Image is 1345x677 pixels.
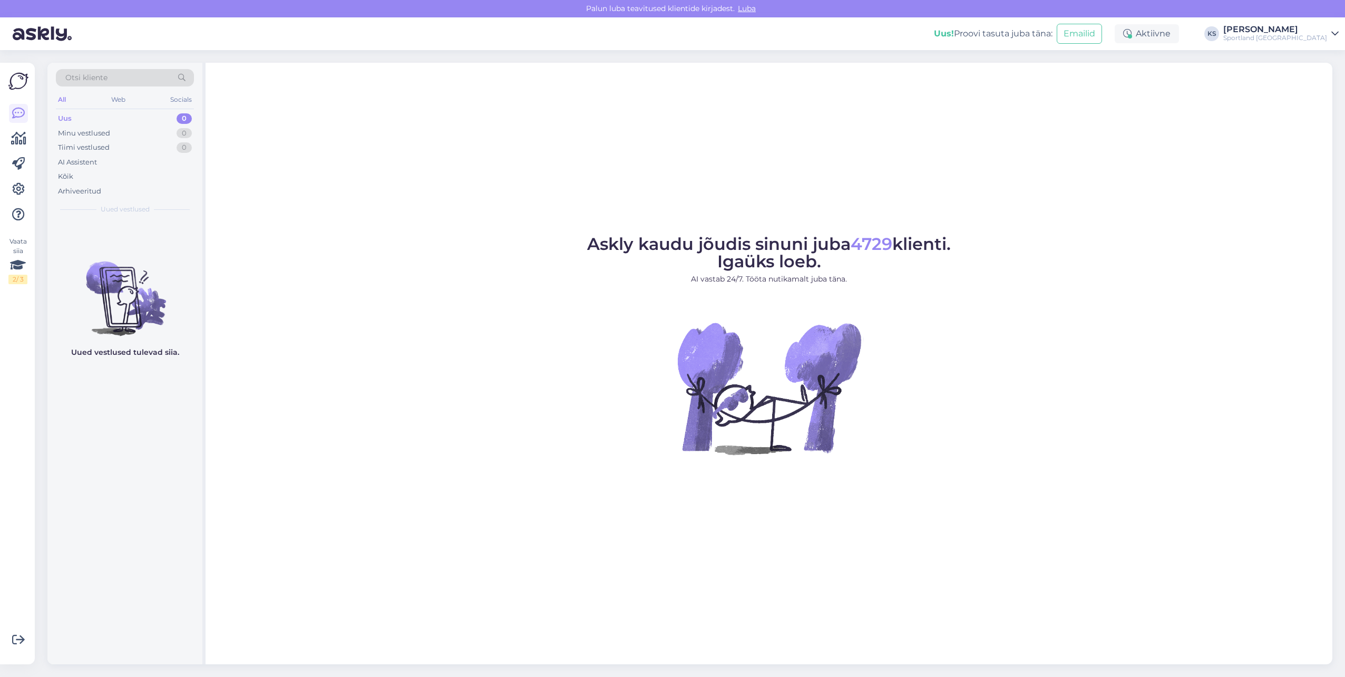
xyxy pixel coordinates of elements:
[8,237,27,284] div: Vaata siia
[587,274,951,285] p: AI vastab 24/7. Tööta nutikamalt juba täna.
[1204,26,1219,41] div: KS
[674,293,864,483] img: No Chat active
[934,28,954,38] b: Uus!
[58,128,110,139] div: Minu vestlused
[58,171,73,182] div: Kõik
[587,234,951,272] span: Askly kaudu jõudis sinuni juba klienti. Igaüks loeb.
[109,93,128,107] div: Web
[177,142,192,153] div: 0
[8,71,28,91] img: Askly Logo
[1115,24,1179,43] div: Aktiivne
[735,4,759,13] span: Luba
[47,243,202,337] img: No chats
[1223,34,1327,42] div: Sportland [GEOGRAPHIC_DATA]
[168,93,194,107] div: Socials
[851,234,892,254] span: 4729
[1223,25,1327,34] div: [PERSON_NAME]
[71,347,179,358] p: Uued vestlused tulevad siia.
[1223,25,1339,42] a: [PERSON_NAME]Sportland [GEOGRAPHIC_DATA]
[56,93,68,107] div: All
[934,27,1052,40] div: Proovi tasuta juba täna:
[58,157,97,168] div: AI Assistent
[58,186,101,197] div: Arhiveeritud
[101,205,150,214] span: Uued vestlused
[1057,24,1102,44] button: Emailid
[58,113,72,124] div: Uus
[177,113,192,124] div: 0
[58,142,110,153] div: Tiimi vestlused
[8,275,27,284] div: 2 / 3
[177,128,192,139] div: 0
[65,72,108,83] span: Otsi kliente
